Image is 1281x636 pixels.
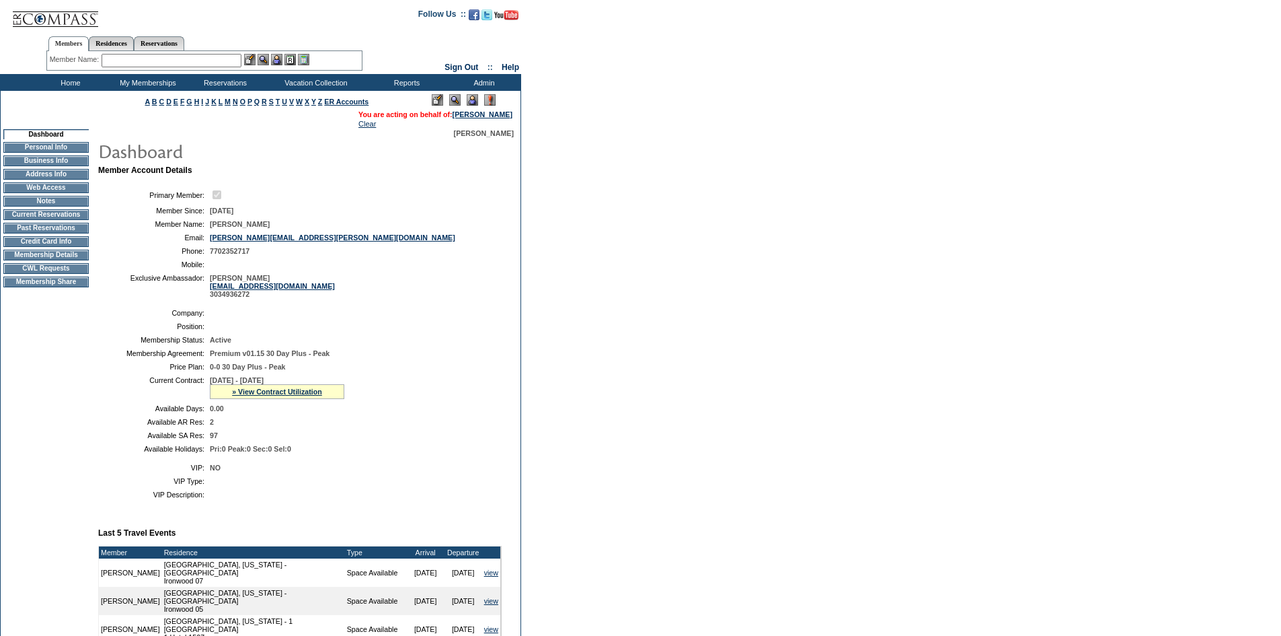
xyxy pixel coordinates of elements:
[162,587,345,615] td: [GEOGRAPHIC_DATA], [US_STATE] - [GEOGRAPHIC_DATA] Ironwood 05
[467,94,478,106] img: Impersonate
[98,137,366,164] img: pgTtlDashboard.gif
[3,277,89,287] td: Membership Share
[104,491,204,499] td: VIP Description:
[210,464,221,472] span: NO
[210,349,329,357] span: Premium v01.15 30 Day Plus - Peak
[254,98,260,106] a: Q
[99,546,162,559] td: Member
[152,98,157,106] a: B
[210,247,249,255] span: 7702352717
[358,110,512,118] span: You are acting on behalf of:
[219,98,223,106] a: L
[201,98,203,106] a: I
[162,546,345,559] td: Residence
[210,431,218,439] span: 97
[324,98,368,106] a: ER Accounts
[210,336,231,344] span: Active
[3,182,89,193] td: Web Access
[104,349,204,357] td: Membership Agreement:
[30,74,108,91] td: Home
[205,98,209,106] a: J
[210,445,291,453] span: Pri:0 Peak:0 Sec:0 Sel:0
[104,363,204,371] td: Price Plan:
[469,13,479,22] a: Become our fan on Facebook
[311,98,316,106] a: Y
[104,477,204,485] td: VIP Type:
[407,559,444,587] td: [DATE]
[453,110,512,118] a: [PERSON_NAME]
[104,247,204,255] td: Phone:
[3,155,89,166] td: Business Info
[358,120,376,128] a: Clear
[444,546,482,559] td: Departure
[262,74,366,91] td: Vacation Collection
[104,234,204,242] td: Email:
[3,263,89,274] td: CWL Requests
[210,207,233,215] span: [DATE]
[444,74,521,91] td: Admin
[484,94,496,106] img: Log Concern/Member Elevation
[444,559,482,587] td: [DATE]
[233,98,238,106] a: N
[247,98,252,106] a: P
[185,74,262,91] td: Reservations
[366,74,444,91] td: Reports
[210,220,270,228] span: [PERSON_NAME]
[469,9,479,20] img: Become our fan on Facebook
[211,98,217,106] a: K
[104,322,204,330] td: Position:
[240,98,245,106] a: O
[99,559,162,587] td: [PERSON_NAME]
[89,36,134,50] a: Residences
[180,98,185,106] a: F
[50,54,102,65] div: Member Name:
[225,98,231,106] a: M
[488,63,493,72] span: ::
[345,546,407,559] td: Type
[98,166,192,175] b: Member Account Details
[271,54,282,65] img: Impersonate
[454,129,514,137] span: [PERSON_NAME]
[186,98,192,106] a: G
[232,388,322,396] a: » View Contract Utilization
[262,98,267,106] a: R
[108,74,185,91] td: My Memberships
[210,376,264,384] span: [DATE] - [DATE]
[104,376,204,399] td: Current Contract:
[210,363,286,371] span: 0-0 30 Day Plus - Peak
[444,63,478,72] a: Sign Out
[296,98,303,106] a: W
[98,528,176,538] b: Last 5 Travel Events
[104,309,204,317] td: Company:
[494,10,518,20] img: Subscribe to our YouTube Channel
[210,418,214,426] span: 2
[494,13,518,22] a: Subscribe to our YouTube Channel
[3,196,89,207] td: Notes
[104,188,204,201] td: Primary Member:
[3,236,89,247] td: Credit Card Info
[432,94,443,106] img: Edit Mode
[258,54,269,65] img: View
[3,129,89,139] td: Dashboard
[418,8,466,24] td: Follow Us ::
[318,98,323,106] a: Z
[3,250,89,260] td: Membership Details
[481,9,492,20] img: Follow us on Twitter
[134,36,184,50] a: Reservations
[345,559,407,587] td: Space Available
[210,234,455,242] a: [PERSON_NAME][EMAIL_ADDRESS][PERSON_NAME][DOMAIN_NAME]
[210,282,335,290] a: [EMAIL_ADDRESS][DOMAIN_NAME]
[3,169,89,180] td: Address Info
[104,418,204,426] td: Available AR Res:
[3,223,89,234] td: Past Reservations
[407,587,444,615] td: [DATE]
[449,94,461,106] img: View Mode
[194,98,200,106] a: H
[104,260,204,269] td: Mobile:
[104,207,204,215] td: Member Since:
[484,569,498,577] a: view
[159,98,164,106] a: C
[3,142,89,153] td: Personal Info
[48,36,89,51] a: Members
[166,98,171,106] a: D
